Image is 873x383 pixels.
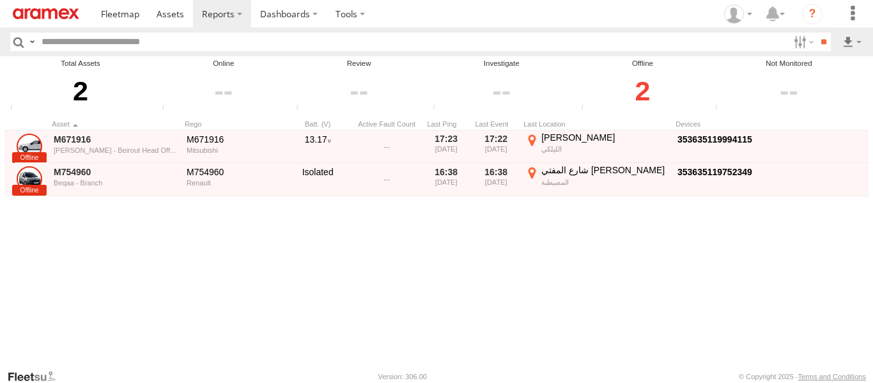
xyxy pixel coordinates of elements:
[54,146,178,154] div: [PERSON_NAME] - Beirout Head Office
[720,4,757,24] div: Mazen Siblini
[286,120,350,129] div: Batt. (V)
[798,373,866,380] a: Terms and Conditions
[13,8,79,19] img: aramex-logo.svg
[711,69,867,113] div: Click to filter by Not Monitored
[7,370,66,383] a: Visit our Website
[6,58,155,69] div: Total Assets
[541,132,668,143] div: [PERSON_NAME]
[286,132,350,162] div: 13.17
[292,104,311,113] div: Assets that have not communicated at least once with the server in the last 6hrs
[27,33,37,51] label: Search Query
[429,69,574,113] div: Click to filter by Investigate
[187,179,279,187] div: Renault
[54,134,178,145] a: M671916
[292,58,425,69] div: Review
[789,33,816,51] label: Search Filter Options
[355,120,419,129] div: Active Fault Count
[677,134,752,145] a: Click to View Device Details
[541,164,668,176] div: شارع المفتي [PERSON_NAME]
[187,146,279,154] div: Mitsubishi
[187,134,279,145] div: M671916
[523,164,670,195] label: Click to View Event Location
[424,132,468,162] div: 17:23 [DATE]
[676,120,803,129] div: Devices
[17,134,42,159] a: Click to View Asset Details
[802,4,823,24] i: ?
[292,69,425,113] div: Click to filter by Review
[54,166,178,178] a: M754960
[474,132,518,162] div: 17:22 [DATE]
[474,164,518,195] div: 16:38 [DATE]
[474,120,518,129] div: Click to Sort
[677,167,752,177] a: Click to View Device Details
[429,58,574,69] div: Investigate
[6,104,26,113] div: Total number of Enabled and Paused Assets
[187,166,279,178] div: M754960
[424,164,468,195] div: 16:38 [DATE]
[541,145,668,153] div: الليلكي
[54,179,178,187] div: Beqaa - Branch
[578,58,708,69] div: Offline
[424,120,468,129] div: Click to Sort
[6,69,155,113] div: 2
[523,120,670,129] div: Last Location
[578,104,597,113] div: Assets that have not communicated at least once with the server in the last 48hrs
[158,69,289,113] div: Click to filter by Online
[523,132,670,162] label: Click to View Event Location
[429,104,449,113] div: Assets that have not communicated with the server in the last 24hrs
[578,69,708,113] div: Click to filter by Offline
[52,120,180,129] div: Click to Sort
[158,58,289,69] div: Online
[158,104,178,113] div: Number of assets that have communicated at least once in the last 6hrs
[739,373,866,380] div: © Copyright 2025 -
[711,58,867,69] div: Not Monitored
[841,33,863,51] label: Export results as...
[711,104,730,113] div: The health of these assets types is not monitored.
[541,178,668,187] div: المصيطبة
[378,373,427,380] div: Version: 306.00
[185,120,281,129] div: Click to Sort
[17,166,42,192] a: Click to View Asset Details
